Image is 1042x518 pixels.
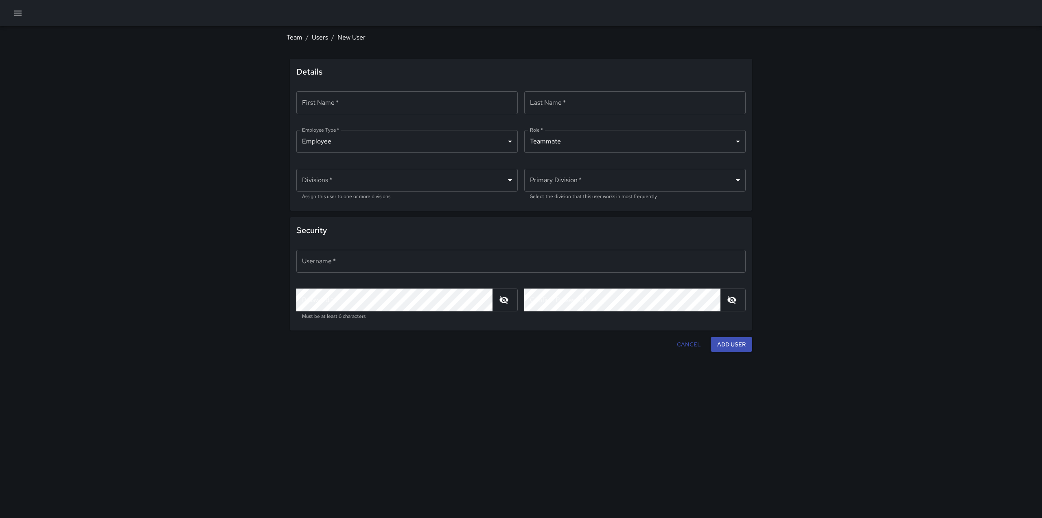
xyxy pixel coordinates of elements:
a: Team [287,33,302,42]
p: Assign this user to one or more divisions [302,193,512,201]
label: Role [530,126,543,133]
div: Teammate [524,130,746,153]
label: Employee Type [302,126,339,133]
p: Select the division that this user works in most frequently [530,193,740,201]
a: Users [312,33,328,42]
a: New User [337,33,366,42]
button: Cancel [674,337,704,352]
span: Details [296,65,746,78]
span: Security [296,224,746,237]
div: Employee [296,130,518,153]
button: Add User [711,337,752,352]
p: Must be at least 6 characters [302,313,512,321]
li: / [306,33,309,42]
li: / [331,33,334,42]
